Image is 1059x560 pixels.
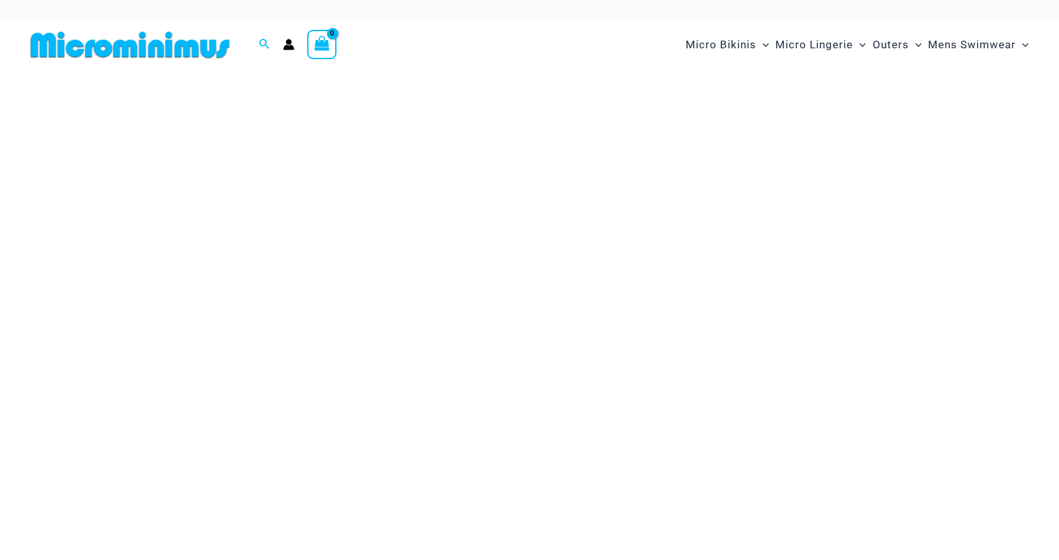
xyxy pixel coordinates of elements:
span: Micro Lingerie [775,29,853,61]
span: Menu Toggle [853,29,866,61]
span: Mens Swimwear [928,29,1016,61]
a: Search icon link [259,37,270,53]
img: MM SHOP LOGO FLAT [25,31,235,59]
span: Menu Toggle [1016,29,1028,61]
span: Micro Bikinis [686,29,756,61]
a: Micro LingerieMenu ToggleMenu Toggle [772,25,869,64]
a: OutersMenu ToggleMenu Toggle [869,25,925,64]
nav: Site Navigation [681,24,1034,66]
span: Menu Toggle [909,29,922,61]
span: Outers [873,29,909,61]
a: Micro BikinisMenu ToggleMenu Toggle [682,25,772,64]
a: View Shopping Cart, empty [307,30,336,59]
a: Mens SwimwearMenu ToggleMenu Toggle [925,25,1032,64]
span: Menu Toggle [756,29,769,61]
a: Account icon link [283,39,294,50]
